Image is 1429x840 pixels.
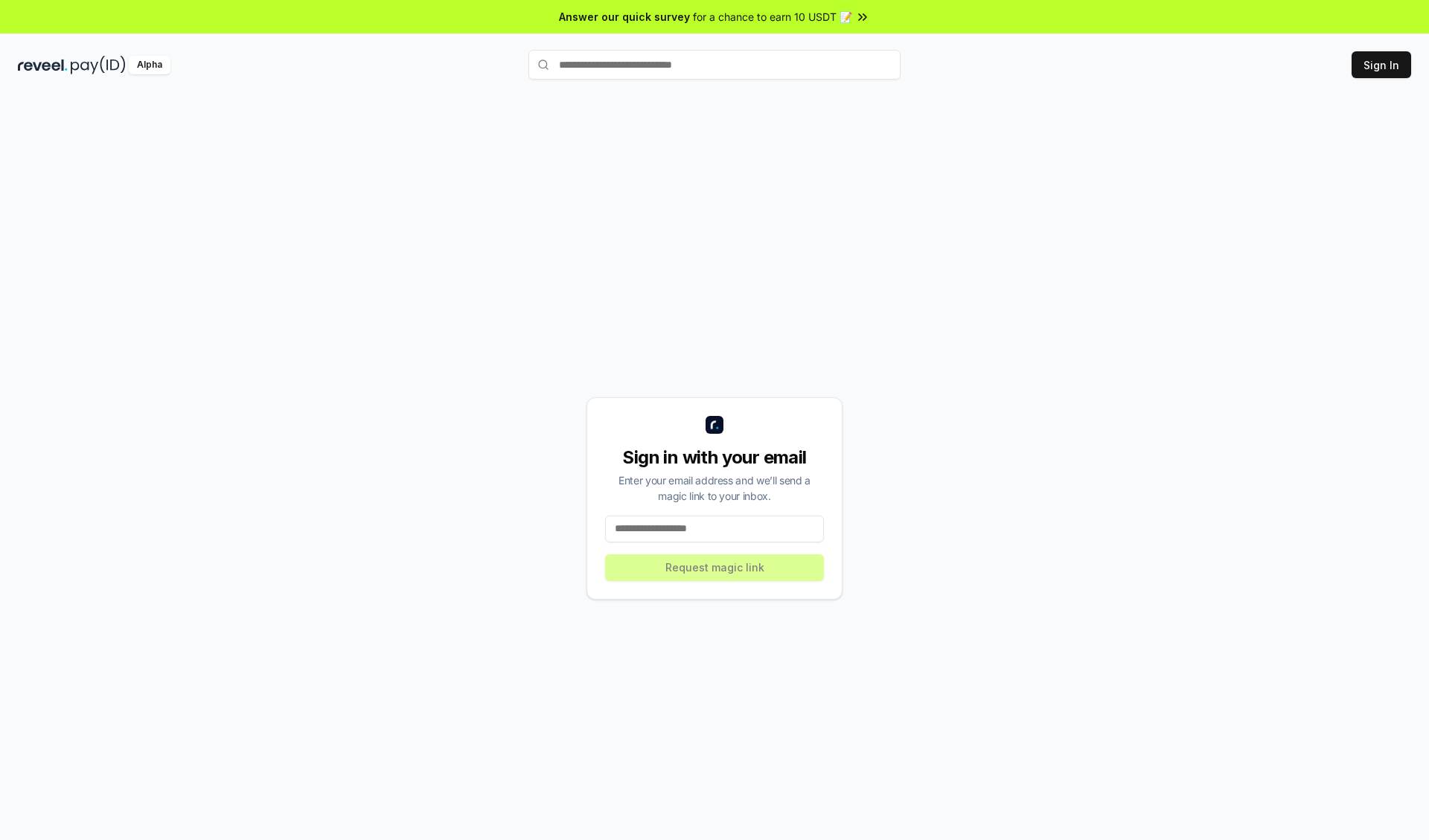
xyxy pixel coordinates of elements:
div: Sign in with your email [605,446,824,469]
div: Alpha [129,56,170,74]
span: Answer our quick survey [559,9,690,25]
img: reveel_dark [18,56,68,74]
span: for a chance to earn 10 USDT 📝 [693,9,852,25]
button: Sign In [1352,51,1411,78]
img: logo_small [706,416,723,434]
img: pay_id [71,56,126,74]
div: Enter your email address and we’ll send a magic link to your inbox. [605,472,824,504]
